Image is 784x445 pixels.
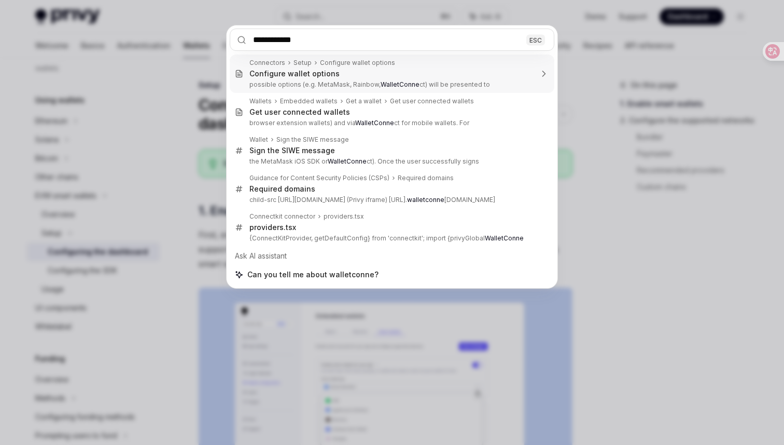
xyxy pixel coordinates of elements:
div: Get user connected wallets [249,107,350,117]
div: Sign the SIWE message [276,136,349,144]
div: providers.tsx [249,223,296,232]
p: {ConnectKitProvider, getDefaultConfig} from 'connectkit'; import {privyGlobal [249,234,533,242]
div: Required domains [249,184,315,194]
p: possible options (e.g. MetaMask, Rainbow, ct) will be presented to [249,80,533,89]
div: Configure wallet options [249,69,340,78]
div: Connectkit connector [249,212,315,221]
b: WalletConne [328,157,367,165]
b: WalletConne [355,119,394,127]
div: Wallets [249,97,272,105]
div: Required domains [398,174,454,182]
div: Setup [293,59,312,67]
p: the MetaMask iOS SDK or ct). Once the user successfully signs [249,157,533,166]
b: WalletConne [485,234,524,242]
div: ESC [526,34,545,45]
b: walletconne [407,196,444,204]
div: Sign the SIWE message [249,146,335,155]
div: Get a wallet [346,97,382,105]
p: browser extension wallets) and via ct for mobile wallets. For [249,119,533,127]
p: child-src [URL][DOMAIN_NAME] (Privy iframe) [URL]. [DOMAIN_NAME] [249,196,533,204]
div: Configure wallet options [320,59,395,67]
span: Can you tell me about walletconne? [247,269,379,280]
b: WalletConne [381,80,419,88]
div: Ask AI assistant [230,247,554,265]
div: Wallet [249,136,268,144]
div: providers.tsx [324,212,364,221]
div: Get user connected wallets [390,97,474,105]
div: Guidance for Content Security Policies (CSPs) [249,174,389,182]
div: Connectors [249,59,285,67]
div: Embedded wallets [280,97,338,105]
